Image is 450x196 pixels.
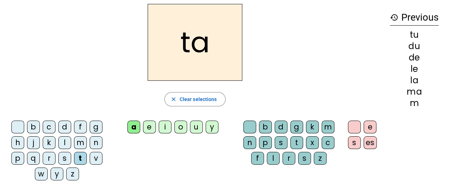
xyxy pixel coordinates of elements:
[275,121,287,133] div: d
[170,96,177,102] mat-icon: close
[390,31,439,39] div: tu
[259,121,272,133] div: b
[390,65,439,73] div: le
[43,121,55,133] div: c
[390,13,398,22] mat-icon: history
[58,136,71,149] div: l
[90,152,102,165] div: v
[11,136,24,149] div: h
[180,95,217,104] span: Clear selections
[127,121,140,133] div: a
[348,136,361,149] div: s
[275,136,287,149] div: s
[259,136,272,149] div: p
[267,152,280,165] div: l
[43,136,55,149] div: k
[190,121,203,133] div: u
[364,136,377,149] div: es
[74,121,87,133] div: f
[390,42,439,51] div: du
[74,136,87,149] div: m
[282,152,295,165] div: r
[390,76,439,85] div: la
[35,168,48,180] div: w
[74,152,87,165] div: t
[164,92,226,106] button: Clear selections
[27,152,40,165] div: q
[66,168,79,180] div: z
[390,99,439,107] div: m
[148,4,242,81] h2: ta
[11,152,24,165] div: p
[159,121,171,133] div: i
[90,136,102,149] div: n
[58,152,71,165] div: s
[306,121,319,133] div: k
[390,10,439,26] h3: Previous
[58,121,71,133] div: d
[251,152,264,165] div: f
[27,121,40,133] div: b
[306,136,319,149] div: x
[314,152,327,165] div: z
[243,136,256,149] div: n
[322,121,334,133] div: m
[322,136,334,149] div: c
[298,152,311,165] div: s
[290,121,303,133] div: g
[90,121,102,133] div: g
[290,136,303,149] div: t
[390,53,439,62] div: de
[51,168,63,180] div: y
[27,136,40,149] div: j
[206,121,218,133] div: y
[43,152,55,165] div: r
[174,121,187,133] div: o
[364,121,376,133] div: e
[143,121,156,133] div: e
[390,88,439,96] div: ma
